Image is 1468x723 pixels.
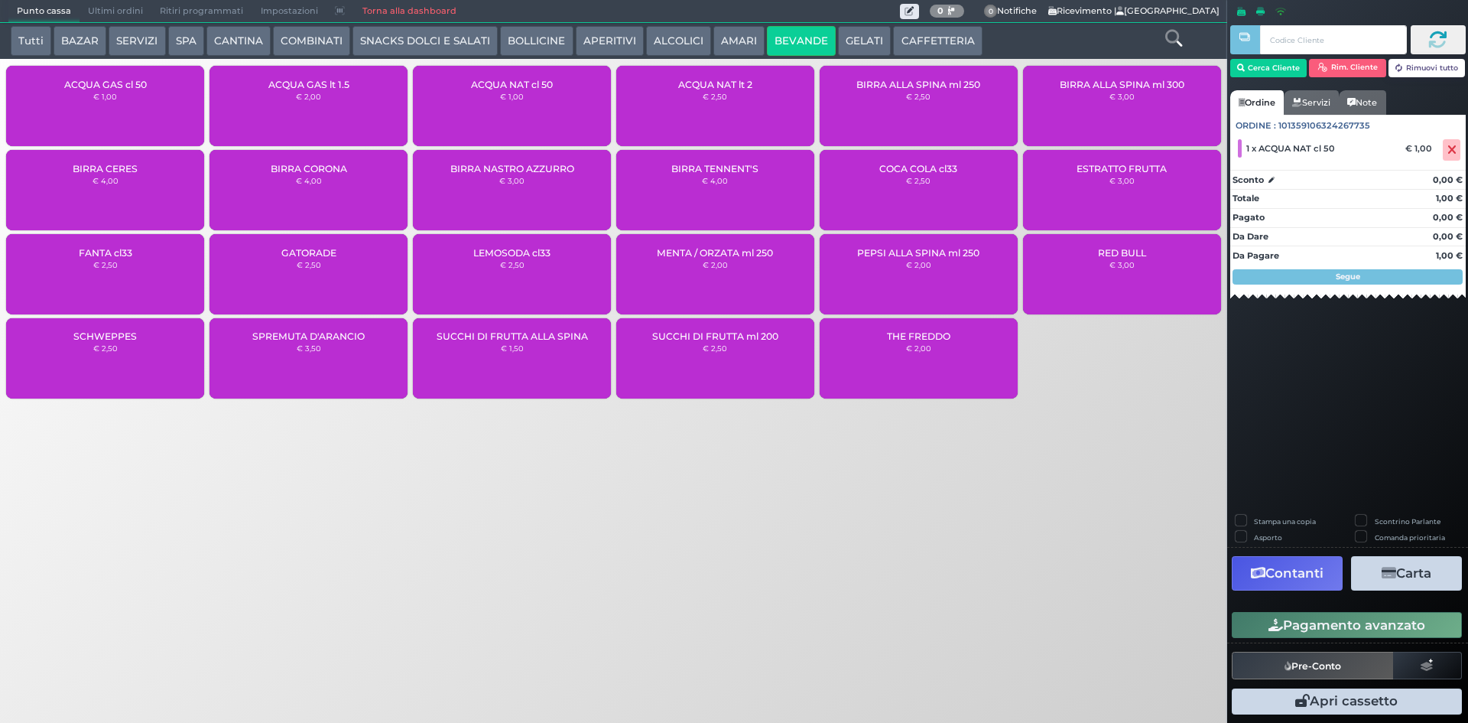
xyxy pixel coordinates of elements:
[1109,176,1135,185] small: € 3,00
[1098,247,1146,259] span: RED BULL
[1436,250,1463,261] strong: 1,00 €
[1351,556,1462,591] button: Carta
[437,331,588,342] span: SUCCHI DI FRUTTA ALLA SPINA
[268,79,349,90] span: ACQUA GAS lt 1.5
[1339,90,1385,115] a: Note
[1236,119,1276,132] span: Ordine :
[1433,174,1463,185] strong: 0,00 €
[252,1,326,22] span: Impostazioni
[500,92,524,101] small: € 1,00
[499,176,525,185] small: € 3,00
[857,247,979,259] span: PEPSI ALLA SPINA ml 250
[1433,212,1463,223] strong: 0,00 €
[1233,250,1279,261] strong: Da Pagare
[1232,556,1343,591] button: Contanti
[471,79,553,90] span: ACQUA NAT cl 50
[8,1,80,22] span: Punto cassa
[652,331,778,342] span: SUCCHI DI FRUTTA ml 200
[80,1,151,22] span: Ultimi ordini
[1232,689,1462,715] button: Apri cassetto
[1336,272,1360,282] strong: Segue
[151,1,252,22] span: Ritiri programmati
[273,26,350,57] button: COMBINATI
[1233,231,1268,242] strong: Da Dare
[1230,59,1307,77] button: Cerca Cliente
[352,26,498,57] button: SNACKS DOLCI E SALATI
[64,79,147,90] span: ACQUA GAS cl 50
[93,92,117,101] small: € 1,00
[767,26,836,57] button: BEVANDE
[1077,163,1167,174] span: ESTRATTO FRUTTA
[109,26,165,57] button: SERVIZI
[1278,119,1370,132] span: 101359106324267735
[713,26,765,57] button: AMARI
[353,1,464,22] a: Torna alla dashboard
[11,26,51,57] button: Tutti
[703,92,727,101] small: € 2,50
[906,176,930,185] small: € 2,50
[1233,193,1259,204] strong: Totale
[1109,92,1135,101] small: € 3,00
[93,344,118,353] small: € 2,50
[937,5,943,16] b: 0
[703,260,728,269] small: € 2,00
[54,26,106,57] button: BAZAR
[206,26,271,57] button: CANTINA
[893,26,982,57] button: CAFFETTERIA
[702,176,728,185] small: € 4,00
[296,92,321,101] small: € 2,00
[1254,532,1282,542] label: Asporto
[297,260,321,269] small: € 2,50
[838,26,891,57] button: GELATI
[1233,212,1265,223] strong: Pagato
[500,26,573,57] button: BOLLICINE
[297,344,321,353] small: € 3,50
[879,163,957,174] span: COCA COLA cl33
[79,247,132,259] span: FANTA cl33
[501,344,524,353] small: € 1,50
[657,247,773,259] span: MENTA / ORZATA ml 250
[1260,25,1406,54] input: Codice Cliente
[1375,516,1440,526] label: Scontrino Parlante
[1230,90,1284,115] a: Ordine
[1309,59,1386,77] button: Rim. Cliente
[887,331,950,342] span: THE FREDDO
[1109,260,1135,269] small: € 3,00
[1246,143,1335,154] span: 1 x ACQUA NAT cl 50
[1436,193,1463,204] strong: 1,00 €
[703,344,727,353] small: € 2,50
[671,163,758,174] span: BIRRA TENNENT'S
[1375,532,1445,542] label: Comanda prioritaria
[906,344,931,353] small: € 2,00
[984,5,998,18] span: 0
[1388,59,1466,77] button: Rimuovi tutto
[1232,652,1394,679] button: Pre-Conto
[500,260,525,269] small: € 2,50
[281,247,336,259] span: GATORADE
[271,163,347,174] span: BIRRA CORONA
[450,163,574,174] span: BIRRA NASTRO AZZURRO
[93,260,118,269] small: € 2,50
[252,331,365,342] span: SPREMUTA D'ARANCIO
[1403,143,1440,154] div: € 1,00
[296,176,322,185] small: € 4,00
[1060,79,1184,90] span: BIRRA ALLA SPINA ml 300
[93,176,119,185] small: € 4,00
[1433,231,1463,242] strong: 0,00 €
[646,26,711,57] button: ALCOLICI
[906,260,931,269] small: € 2,00
[73,163,138,174] span: BIRRA CERES
[73,331,137,342] span: SCHWEPPES
[1233,174,1264,187] strong: Sconto
[1284,90,1339,115] a: Servizi
[906,92,930,101] small: € 2,50
[473,247,550,259] span: LEMOSODA cl33
[856,79,980,90] span: BIRRA ALLA SPINA ml 250
[678,79,752,90] span: ACQUA NAT lt 2
[576,26,644,57] button: APERITIVI
[1232,612,1462,638] button: Pagamento avanzato
[1254,516,1316,526] label: Stampa una copia
[168,26,204,57] button: SPA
